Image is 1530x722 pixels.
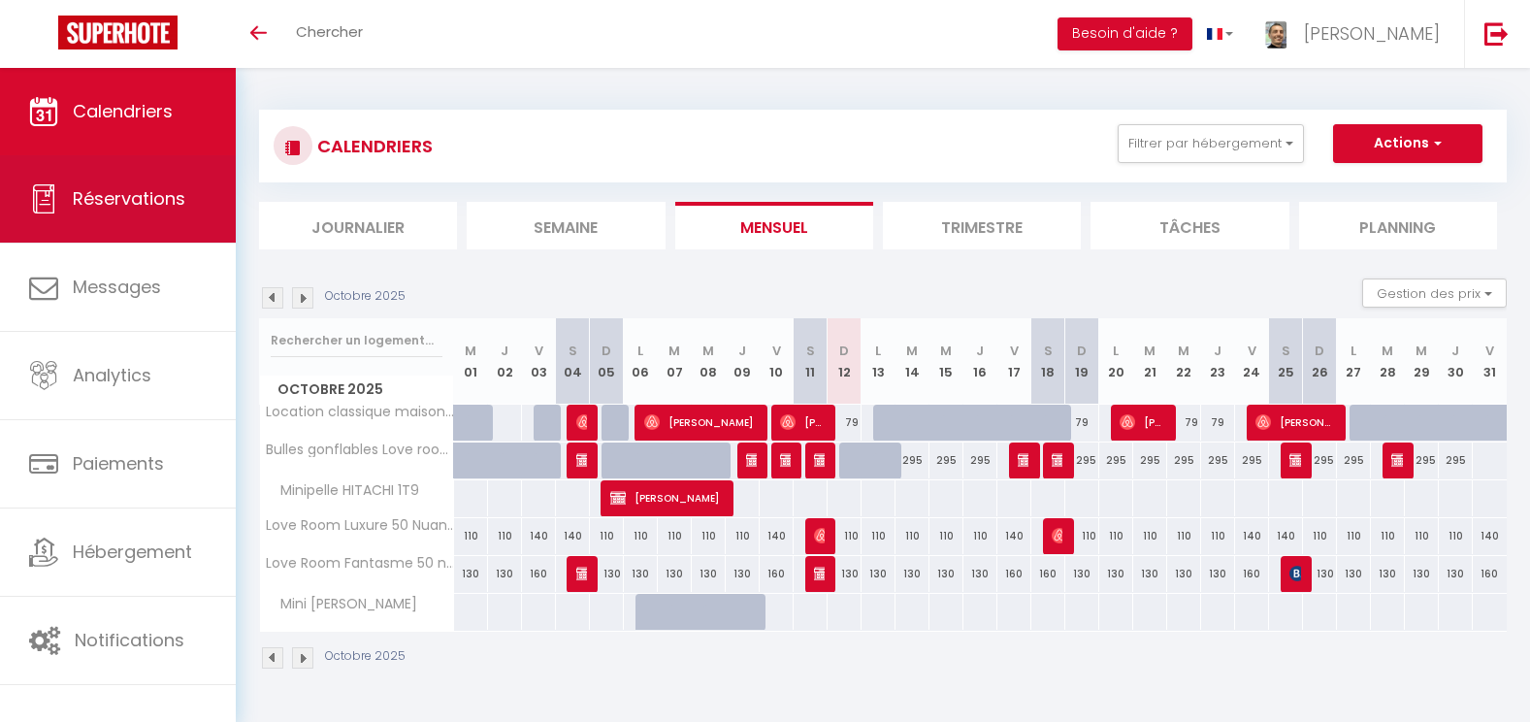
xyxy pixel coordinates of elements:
div: 295 [1405,443,1439,478]
span: [PERSON_NAME] & [PERSON_NAME] [1052,442,1063,478]
div: 130 [1099,556,1133,592]
span: [PERSON_NAME] [1018,442,1029,478]
abbr: D [1077,342,1087,360]
span: Notifications [75,628,184,652]
span: Location classique maison l'été · ☀︎ Maison au calme - 5min de Cognac - 1/8 pers ☀︎ [263,405,457,419]
th: 20 [1099,318,1133,405]
div: 140 [997,518,1031,554]
abbr: S [569,342,577,360]
div: 110 [862,518,895,554]
span: Love Room Luxure 50 Nuances [263,518,457,533]
th: 15 [929,318,963,405]
th: 06 [624,318,658,405]
abbr: M [1144,342,1156,360]
abbr: M [1416,342,1427,360]
p: Octobre 2025 [325,647,406,666]
div: 79 [1167,405,1201,441]
div: 110 [1201,518,1235,554]
abbr: M [1178,342,1189,360]
th: 21 [1133,318,1167,405]
th: 30 [1439,318,1473,405]
div: 130 [624,556,658,592]
span: [PERSON_NAME] [610,479,724,516]
abbr: V [1010,342,1019,360]
span: Love Room Fantasme 50 nuances [263,556,457,571]
abbr: J [501,342,508,360]
div: 130 [1405,556,1439,592]
div: 295 [1201,443,1235,478]
div: 140 [1235,518,1269,554]
span: Paiements [73,451,164,476]
span: [PERSON_NAME] [576,555,588,592]
div: 130 [1371,556,1405,592]
button: Besoin d'aide ? [1058,17,1192,50]
abbr: D [602,342,611,360]
th: 11 [794,318,828,405]
div: 110 [454,518,488,554]
div: 130 [726,556,760,592]
input: Rechercher un logement... [271,323,442,358]
abbr: V [535,342,543,360]
div: 79 [1065,405,1099,441]
div: 160 [1235,556,1269,592]
div: 110 [590,518,624,554]
button: Filtrer par hébergement [1118,124,1304,163]
abbr: M [906,342,918,360]
div: 140 [522,518,556,554]
div: 130 [1439,556,1473,592]
th: 08 [692,318,726,405]
div: 295 [1167,443,1201,478]
th: 03 [522,318,556,405]
span: [PERSON_NAME] [1304,21,1440,46]
abbr: L [637,342,643,360]
th: 07 [658,318,692,405]
div: 160 [760,556,794,592]
span: Coralie & [PERSON_NAME] [814,442,826,478]
span: [PERSON_NAME] & [PERSON_NAME] [576,442,588,478]
div: 110 [1065,518,1099,554]
span: Hébergement [73,540,192,564]
th: 26 [1303,318,1337,405]
span: Minipelle HITACHI 1T9 [263,480,424,502]
th: 19 [1065,318,1099,405]
th: 29 [1405,318,1439,405]
p: Octobre 2025 [325,287,406,306]
th: 22 [1167,318,1201,405]
span: Ophelie Bellineau [780,442,792,478]
div: 295 [895,443,929,478]
div: 110 [692,518,726,554]
abbr: D [839,342,849,360]
span: Calendriers [73,99,173,123]
div: 130 [1303,556,1337,592]
span: Manon & [PERSON_NAME] [746,442,758,478]
li: Planning [1299,202,1497,249]
abbr: D [1315,342,1324,360]
h3: CALENDRIERS [312,124,433,168]
th: 16 [963,318,997,405]
div: 295 [1065,443,1099,478]
abbr: L [1351,342,1356,360]
div: 130 [1133,556,1167,592]
div: 79 [1201,405,1235,441]
abbr: J [1451,342,1459,360]
div: 295 [929,443,963,478]
abbr: M [940,342,952,360]
div: 110 [1303,518,1337,554]
div: 130 [895,556,929,592]
th: 31 [1473,318,1507,405]
span: Chercher [296,21,363,42]
div: 160 [997,556,1031,592]
th: 28 [1371,318,1405,405]
span: Mini [PERSON_NAME] [263,594,422,615]
div: 110 [1337,518,1371,554]
div: 110 [1167,518,1201,554]
th: 12 [828,318,862,405]
div: 295 [1235,443,1269,478]
img: ... [1262,17,1291,51]
div: 110 [658,518,692,554]
abbr: M [1382,342,1393,360]
div: 130 [454,556,488,592]
span: Bulles gonflables Love room -Love Home XO [263,443,457,457]
div: 295 [1439,443,1473,478]
div: 130 [963,556,997,592]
